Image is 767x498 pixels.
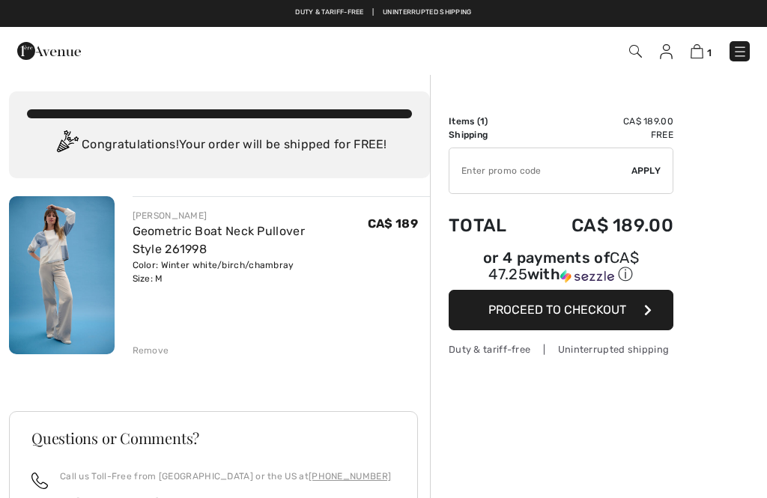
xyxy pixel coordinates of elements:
td: CA$ 189.00 [530,200,673,251]
div: [PERSON_NAME] [133,209,368,222]
span: 1 [707,47,712,58]
td: Items ( ) [449,115,530,128]
span: 1 [480,116,485,127]
span: Apply [631,164,661,177]
img: Congratulation2.svg [52,130,82,160]
td: Shipping [449,128,530,142]
img: call [31,473,48,489]
img: Sezzle [560,270,614,283]
div: Congratulations! Your order will be shipped for FREE! [27,130,412,160]
span: Proceed to Checkout [488,303,626,317]
div: Duty & tariff-free | Uninterrupted shipping [449,342,673,356]
div: or 4 payments of with [449,251,673,285]
img: Shopping Bag [691,44,703,58]
p: Call us Toll-Free from [GEOGRAPHIC_DATA] or the US at [60,470,391,483]
td: Total [449,200,530,251]
a: [PHONE_NUMBER] [309,471,391,482]
img: Geometric Boat Neck Pullover Style 261998 [9,196,115,354]
td: Free [530,128,673,142]
img: Search [629,45,642,58]
a: 1 [691,42,712,60]
input: Promo code [449,148,631,193]
h3: Questions or Comments? [31,431,395,446]
div: Color: Winter white/birch/chambray Size: M [133,258,368,285]
div: Remove [133,344,169,357]
button: Proceed to Checkout [449,290,673,330]
td: CA$ 189.00 [530,115,673,128]
span: CA$ 189 [368,216,418,231]
span: CA$ 47.25 [488,249,639,283]
a: 1ère Avenue [17,43,81,57]
img: My Info [660,44,673,59]
a: Geometric Boat Neck Pullover Style 261998 [133,224,305,256]
img: 1ère Avenue [17,36,81,66]
img: Menu [733,44,748,59]
div: or 4 payments ofCA$ 47.25withSezzle Click to learn more about Sezzle [449,251,673,290]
